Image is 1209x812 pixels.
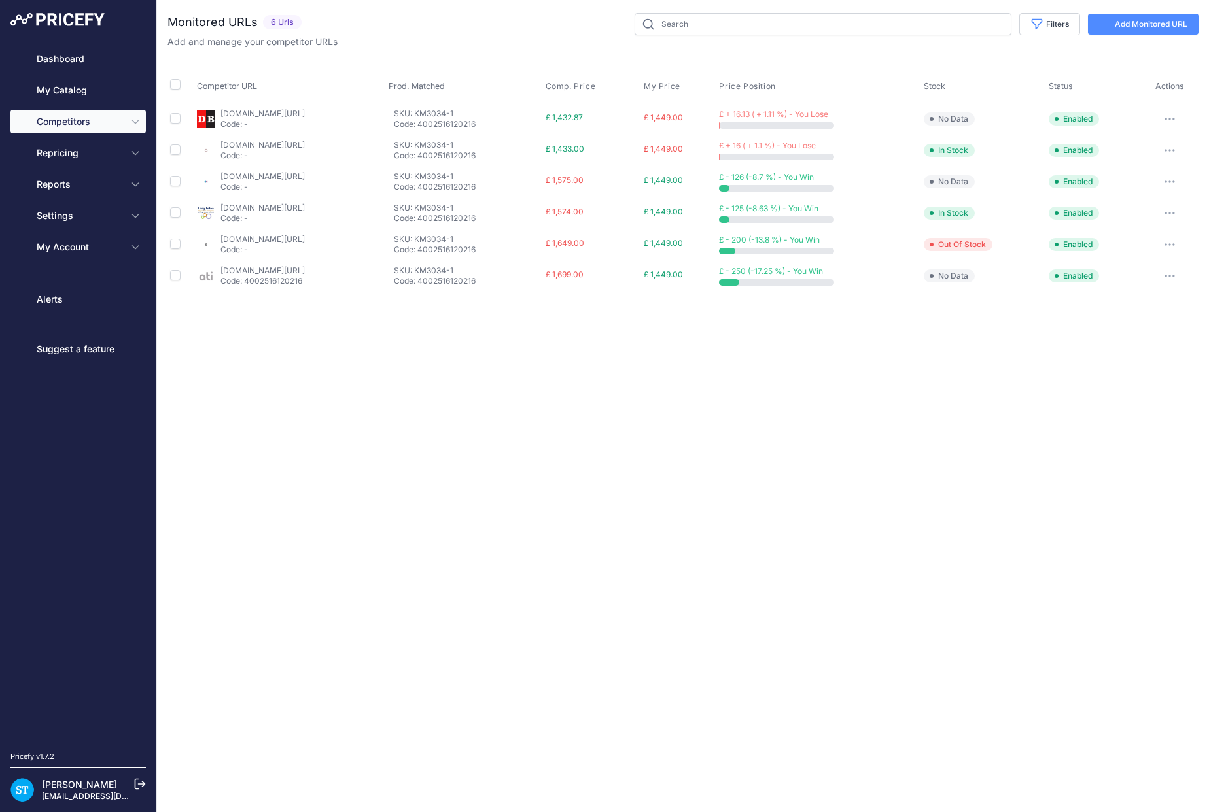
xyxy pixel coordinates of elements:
button: My Account [10,235,146,259]
a: Alerts [10,288,146,311]
span: £ - 200 (-13.8 %) - You Win [719,235,820,245]
span: Comp. Price [546,81,596,92]
p: Code: - [220,182,305,192]
span: 6 Urls [263,15,302,30]
button: My Price [644,81,683,92]
span: £ - 250 (-17.25 %) - You Win [719,266,823,276]
a: My Catalog [10,78,146,102]
p: SKU: KM3034-1 [394,140,540,150]
p: SKU: KM3034-1 [394,171,540,182]
span: In Stock [924,144,975,157]
span: Prod. Matched [389,81,445,91]
a: [DOMAIN_NAME][URL] [220,265,305,275]
span: Repricing [37,146,122,160]
button: Comp. Price [546,81,599,92]
span: £ 1,449.00 [644,175,683,185]
input: Search [635,13,1011,35]
a: Add Monitored URL [1088,14,1199,35]
span: £ 1,699.00 [546,269,584,279]
p: Code: - [220,213,305,224]
span: £ + 16.13 ( + 1.11 %) - You Lose [719,109,828,119]
a: Dashboard [10,47,146,71]
span: Enabled [1049,112,1099,126]
span: Competitor URL [197,81,257,91]
a: [DOMAIN_NAME][URL] [220,140,305,150]
span: £ 1,449.00 [644,144,683,154]
p: Code: 4002516120216 [394,150,540,161]
button: Competitors [10,110,146,133]
span: My Price [644,81,680,92]
span: Enabled [1049,144,1099,157]
button: Repricing [10,141,146,165]
p: Code: 4002516120216 [220,276,305,286]
span: Reports [37,178,122,191]
p: Code: 4002516120216 [394,276,540,286]
p: Code: - [220,119,305,129]
a: Suggest a feature [10,337,146,361]
button: Settings [10,204,146,228]
span: Price Position [719,81,775,92]
img: Pricefy Logo [10,13,105,26]
p: SKU: KM3034-1 [394,234,540,245]
button: Reports [10,173,146,196]
p: SKU: KM3034-1 [394,203,540,213]
span: Enabled [1049,207,1099,220]
span: £ - 125 (-8.63 %) - You Win [719,203,818,213]
p: Code: - [220,245,305,255]
p: Code: 4002516120216 [394,182,540,192]
span: Out Of Stock [924,238,992,251]
span: £ 1,449.00 [644,269,683,279]
p: Code: 4002516120216 [394,245,540,255]
span: Enabled [1049,269,1099,282]
span: £ 1,449.00 [644,112,683,122]
span: Actions [1155,81,1184,91]
span: No Data [924,175,975,188]
span: In Stock [924,207,975,220]
span: No Data [924,112,975,126]
span: £ 1,449.00 [644,207,683,216]
span: No Data [924,269,975,282]
span: Stock [924,81,945,91]
p: Code: 4002516120216 [394,213,540,224]
a: [EMAIL_ADDRESS][DOMAIN_NAME] [42,791,179,801]
a: [DOMAIN_NAME][URL] [220,203,305,212]
span: £ 1,432.87 [546,112,583,122]
a: [DOMAIN_NAME][URL] [220,234,305,244]
h2: Monitored URLs [167,13,258,31]
span: £ 1,575.00 [546,175,584,185]
span: Settings [37,209,122,222]
nav: Sidebar [10,47,146,736]
span: Status [1049,81,1073,91]
span: £ + 16 ( + 1.1 %) - You Lose [719,141,816,150]
p: SKU: KM3034-1 [394,265,540,276]
p: Code: 4002516120216 [394,119,540,129]
p: Add and manage your competitor URLs [167,35,338,48]
button: Price Position [719,81,778,92]
a: [DOMAIN_NAME][URL] [220,171,305,181]
span: £ 1,449.00 [644,238,683,248]
div: Pricefy v1.7.2 [10,751,54,762]
a: [PERSON_NAME] [42,779,117,790]
span: £ 1,574.00 [546,207,584,216]
span: Enabled [1049,175,1099,188]
p: SKU: KM3034-1 [394,109,540,119]
span: £ - 126 (-8.7 %) - You Win [719,172,814,182]
span: £ 1,649.00 [546,238,584,248]
span: Enabled [1049,238,1099,251]
p: Code: - [220,150,305,161]
button: Filters [1019,13,1080,35]
span: My Account [37,241,122,254]
a: [DOMAIN_NAME][URL] [220,109,305,118]
span: £ 1,433.00 [546,144,584,154]
span: Competitors [37,115,122,128]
